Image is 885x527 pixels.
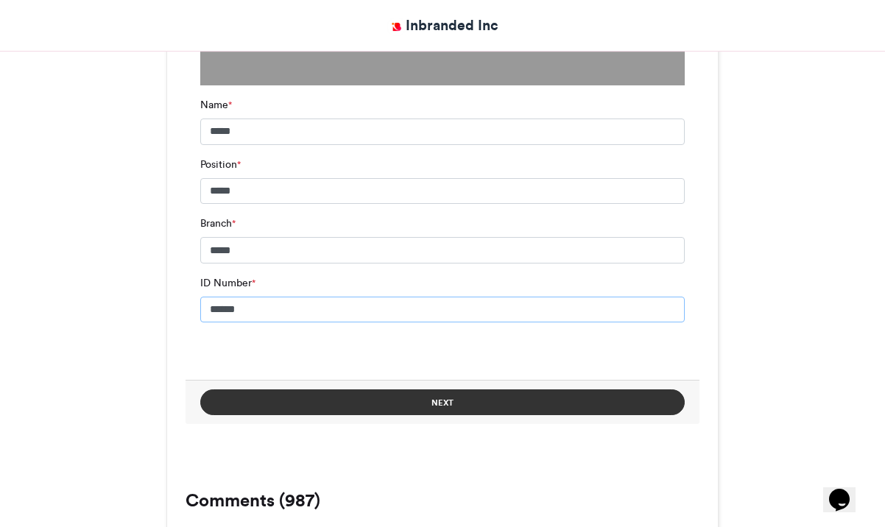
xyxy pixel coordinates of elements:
label: Branch [200,216,236,231]
h3: Comments (987) [186,492,699,509]
label: Name [200,97,232,113]
img: Inbranded [387,18,406,36]
button: Next [200,389,685,415]
label: ID Number [200,275,255,291]
label: Position [200,157,241,172]
iframe: chat widget [823,468,870,512]
a: Inbranded Inc [387,15,498,36]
